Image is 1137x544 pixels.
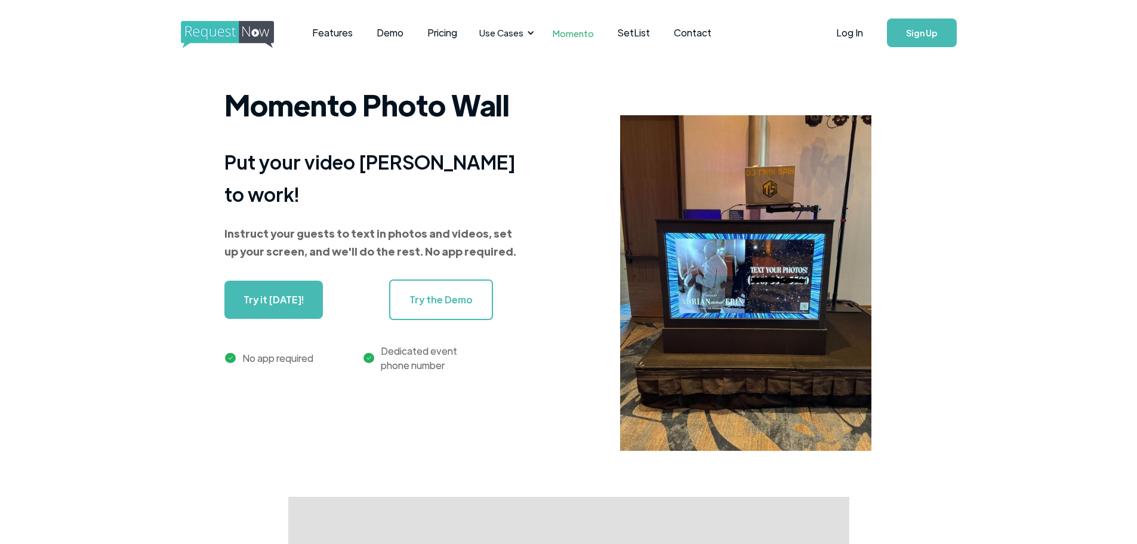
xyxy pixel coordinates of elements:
[479,26,523,39] div: Use Cases
[225,353,235,363] img: green check
[381,344,457,373] div: Dedicated event phone number
[415,14,469,51] a: Pricing
[224,226,516,258] strong: Instruct your guests to text in photos and videos, set up your screen, and we'll do the rest. No ...
[472,14,538,51] div: Use Cases
[620,115,871,451] img: iphone screenshot of usage
[242,351,313,365] div: No app required
[887,19,957,47] a: Sign Up
[662,14,723,51] a: Contact
[606,14,662,51] a: SetList
[224,281,323,319] a: Try it [DATE]!
[363,353,374,363] img: green checkmark
[300,14,365,51] a: Features
[389,279,493,320] a: Try the Demo
[224,81,523,128] h1: Momento Photo Wall
[541,16,606,51] a: Momento
[181,21,270,45] a: home
[365,14,415,51] a: Demo
[224,149,516,206] strong: Put your video [PERSON_NAME] to work!
[824,12,875,54] a: Log In
[181,21,296,48] img: requestnow logo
